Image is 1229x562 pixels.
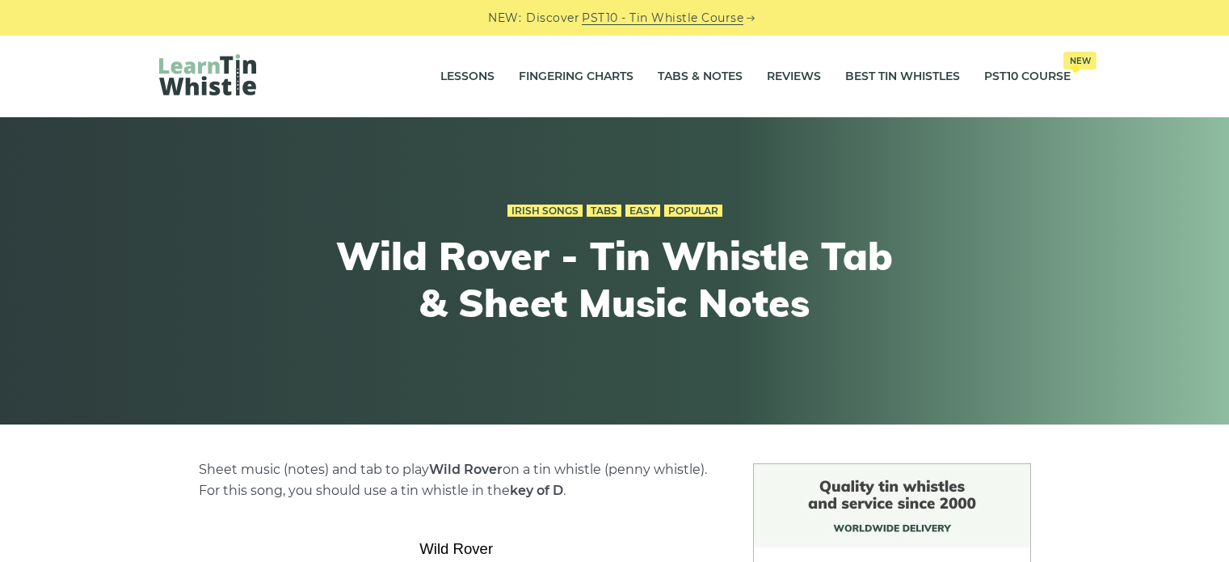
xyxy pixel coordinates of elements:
strong: key of D [510,483,563,498]
p: Sheet music (notes) and tab to play on a tin whistle (penny whistle). For this song, you should u... [199,459,714,501]
a: Popular [664,205,722,218]
a: Tabs [587,205,621,218]
a: Reviews [767,57,821,97]
img: LearnTinWhistle.com [159,54,256,95]
a: Irish Songs [507,205,583,218]
strong: Wild Rover [429,462,503,477]
a: Fingering Charts [519,57,633,97]
a: Tabs & Notes [658,57,743,97]
span: New [1063,52,1096,70]
a: Easy [625,205,660,218]
h1: Wild Rover - Tin Whistle Tab & Sheet Music Notes [318,233,912,326]
a: PST10 CourseNew [984,57,1071,97]
a: Lessons [440,57,495,97]
a: Best Tin Whistles [845,57,960,97]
